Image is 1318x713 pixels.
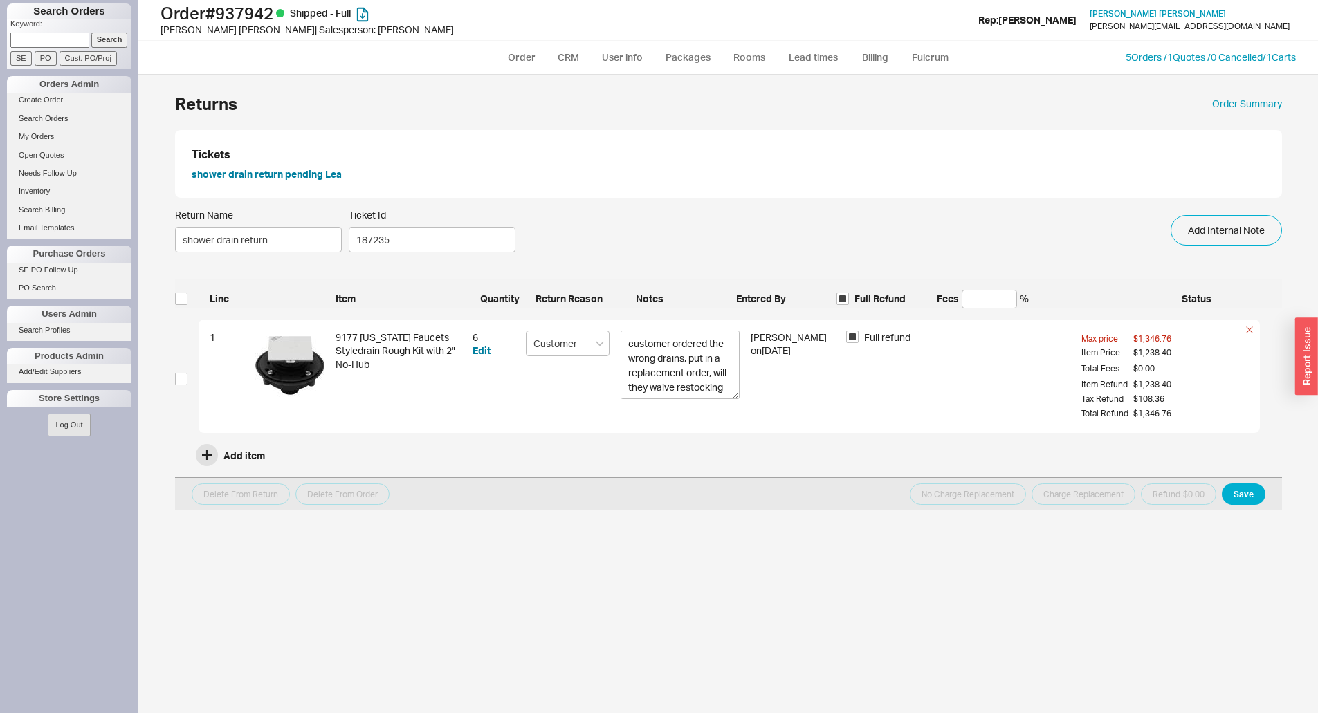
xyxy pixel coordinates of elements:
[1043,486,1124,503] span: Charge Replacement
[7,390,131,407] div: Store Settings
[1222,483,1265,505] button: Save
[1090,21,1290,31] div: [PERSON_NAME][EMAIL_ADDRESS][DOMAIN_NAME]
[7,3,131,19] h1: Search Orders
[978,13,1077,27] div: Rep: [PERSON_NAME]
[7,364,131,379] a: Add/Edit Suppliers
[19,169,77,177] span: Needs Follow Up
[1081,408,1133,420] span: Total Refund
[7,281,131,295] a: PO Search
[480,292,524,306] span: Quantity
[48,414,90,436] button: Log Out
[91,33,128,47] input: Search
[10,51,32,66] input: SE
[290,7,351,19] span: Shipped - Full
[1020,292,1029,306] span: %
[1081,333,1133,345] span: Max price
[621,331,740,399] textarea: customer ordered the wrong drains, put in a replacement order, will they waive restocking with re...
[7,246,131,262] div: Purchase Orders
[7,148,131,163] a: Open Quotes
[854,292,906,306] span: Full Refund
[210,292,244,306] span: Line
[902,45,959,70] a: Fulcrum
[846,331,859,343] input: Full refund
[1212,97,1282,111] a: Order Summary
[1126,51,1263,63] a: 5Orders /1Quotes /0 Cancelled
[498,45,545,70] a: Order
[922,486,1014,503] span: No Charge Replacement
[592,45,653,70] a: User info
[1081,393,1133,405] span: Tax Refund
[1090,9,1226,19] a: [PERSON_NAME] [PERSON_NAME]
[7,306,131,322] div: Users Admin
[192,147,1265,162] div: Tickets
[1133,362,1171,376] span: $0.00
[196,444,265,466] button: Add item
[751,344,835,358] div: on [DATE]
[636,292,725,306] span: Notes
[10,19,131,33] p: Keyword:
[35,51,57,66] input: PO
[1081,347,1133,359] span: Item Price
[349,209,515,221] span: Ticket Id
[7,111,131,126] a: Search Orders
[473,331,515,344] div: 6
[1188,222,1265,239] span: Add Internal Note
[192,167,342,181] button: shower drain return pending Lea
[1183,486,1205,503] span: $0.00
[60,51,117,66] input: Cust. PO/Proj
[864,331,910,344] span: Full refund
[7,221,131,235] a: Email Templates
[937,292,959,306] span: Fees
[1032,483,1135,505] button: Charge Replacement
[1263,51,1296,63] a: /1Carts
[7,166,131,180] a: Needs Follow Up
[1081,379,1133,391] span: Item Refund
[7,263,131,277] a: SE PO Follow Up
[349,227,515,252] input: Ticket Id
[836,293,849,305] input: Full Refund
[1141,483,1216,505] button: Refund $0.00
[175,227,342,252] input: Return Name
[7,76,131,93] div: Orders Admin
[210,331,244,423] div: 1
[1081,362,1133,376] span: Total Fees
[526,331,610,356] input: Select Return Reason
[1133,333,1171,345] span: $1,346.76
[7,348,131,364] div: Products Admin
[724,45,776,70] a: Rooms
[255,331,324,400] img: 9177-new-black-1_v7yxji
[336,331,461,423] div: 9177 [US_STATE] Faucets Styledrain Rough Kit with 2" No-Hub
[1182,292,1249,306] span: Status
[203,486,278,503] span: Delete From Return
[175,209,342,221] span: Return Name
[7,184,131,198] a: Inventory
[7,93,131,107] a: Create Order
[1234,486,1254,503] span: Save
[778,45,848,70] a: Lead times
[548,45,589,70] a: CRM
[175,95,237,112] h1: Returns
[1090,8,1226,19] span: [PERSON_NAME] [PERSON_NAME]
[751,331,835,423] div: [PERSON_NAME]
[473,344,491,358] button: Edit
[295,483,390,505] button: Delete From Order
[1133,347,1171,359] span: $1,238.40
[910,483,1026,505] button: No Charge Replacement
[7,323,131,337] a: Search Profiles
[307,486,378,503] span: Delete From Order
[1133,379,1171,391] span: $1,238.40
[536,292,625,306] span: Return Reason
[596,341,604,346] svg: open menu
[7,129,131,144] a: My Orders
[851,45,899,70] a: Billing
[1133,408,1171,420] span: $1,346.76
[656,45,721,70] a: Packages
[736,292,825,306] span: Entered By
[1171,215,1282,246] button: Add Internal Note
[1133,393,1171,405] span: $108.36
[161,3,663,23] h1: Order # 937942
[1153,486,1205,503] span: Refund
[161,23,663,37] div: [PERSON_NAME] [PERSON_NAME] | Salesperson: [PERSON_NAME]
[192,483,290,505] button: Delete From Return
[336,292,469,306] span: Item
